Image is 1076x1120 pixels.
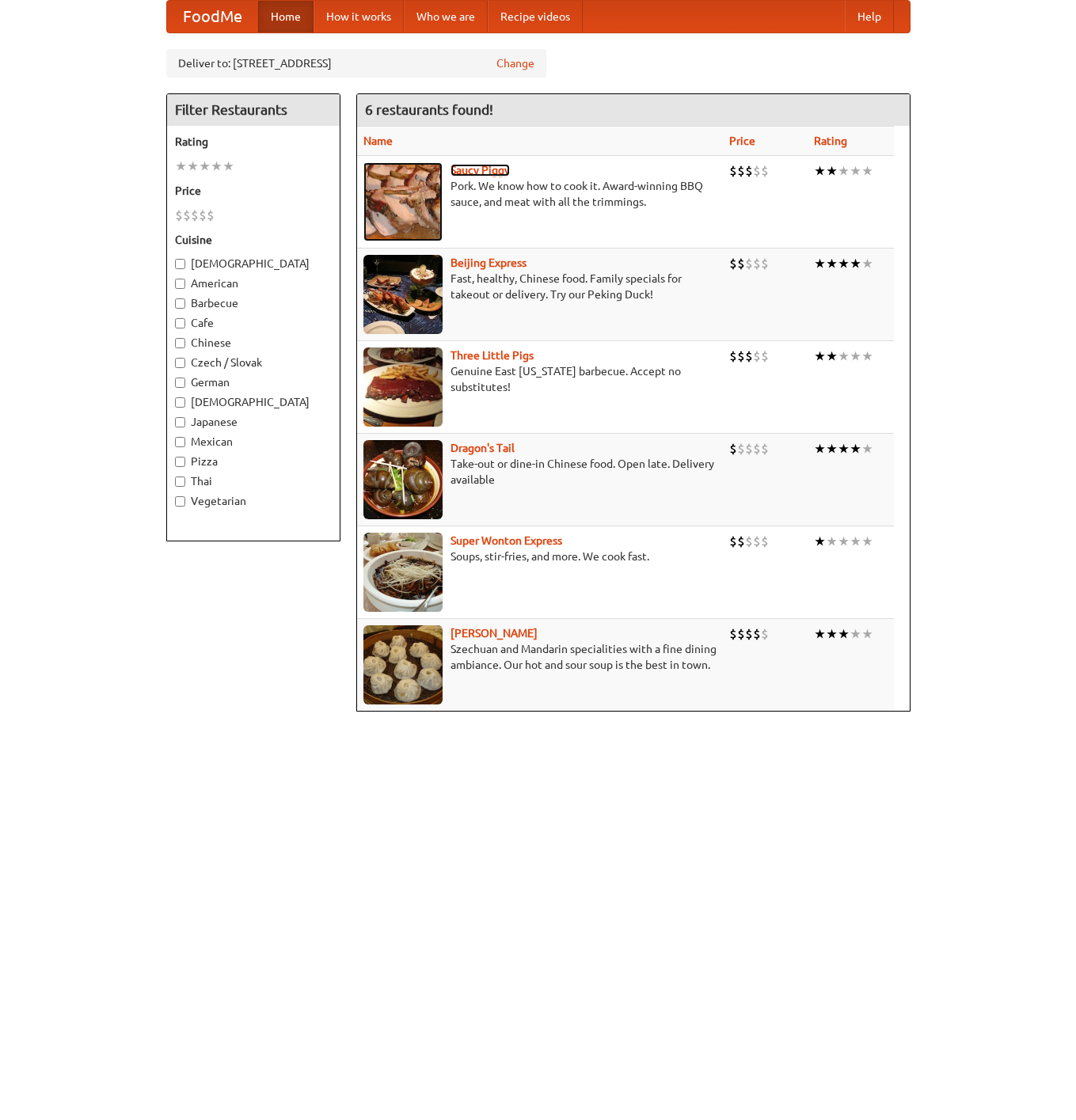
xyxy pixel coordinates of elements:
label: [DEMOGRAPHIC_DATA] [175,394,332,410]
li: ★ [211,158,222,175]
li: ★ [814,162,826,180]
li: $ [761,255,769,272]
li: $ [761,533,769,550]
label: American [175,275,332,291]
li: $ [761,347,769,365]
a: FoodMe [167,1,258,32]
label: Chinese [175,335,332,351]
li: ★ [814,347,826,365]
img: beijing.jpg [363,255,443,334]
li: $ [183,207,191,224]
label: [DEMOGRAPHIC_DATA] [175,256,332,271]
li: $ [199,207,207,224]
li: ★ [861,533,873,550]
div: Deliver to: [STREET_ADDRESS] [166,49,546,78]
li: $ [729,347,737,365]
li: ★ [222,158,234,175]
label: Cafe [175,315,332,331]
a: Change [496,55,534,71]
li: $ [745,255,753,272]
a: Beijing Express [451,256,527,269]
input: Japanese [175,417,185,427]
h5: Rating [175,134,332,150]
label: Barbecue [175,295,332,311]
a: How it works [314,1,404,32]
li: $ [745,162,753,180]
li: $ [737,255,745,272]
p: Take-out or dine-in Chinese food. Open late. Delivery available [363,456,717,488]
li: ★ [838,255,850,272]
input: Czech / Slovak [175,358,185,368]
a: Three Little Pigs [451,349,534,362]
label: Mexican [175,434,332,450]
li: ★ [850,625,861,643]
p: Pork. We know how to cook it. Award-winning BBQ sauce, and meat with all the trimmings. [363,178,717,210]
li: $ [761,162,769,180]
label: Vegetarian [175,493,332,509]
li: $ [729,533,737,550]
li: $ [737,347,745,365]
h4: Filter Restaurants [167,94,340,126]
li: $ [207,207,215,224]
li: $ [191,207,199,224]
img: shandong.jpg [363,625,443,704]
li: $ [753,625,761,643]
a: Name [363,135,393,147]
li: $ [745,625,753,643]
li: ★ [838,533,850,550]
li: ★ [861,347,873,365]
input: Chinese [175,338,185,348]
li: $ [753,440,761,457]
input: Vegetarian [175,496,185,507]
li: ★ [826,255,838,272]
b: Dragon's Tail [451,442,515,454]
label: German [175,374,332,390]
input: [DEMOGRAPHIC_DATA] [175,259,185,269]
li: ★ [861,625,873,643]
img: saucy.jpg [363,162,443,241]
li: ★ [850,533,861,550]
a: [PERSON_NAME] [451,627,538,640]
a: Super Wonton Express [451,534,562,547]
input: Mexican [175,437,185,447]
a: Home [258,1,314,32]
li: $ [729,625,737,643]
input: American [175,279,185,289]
li: ★ [850,347,861,365]
li: $ [737,440,745,457]
li: ★ [826,162,838,180]
li: ★ [861,440,873,457]
li: ★ [826,347,838,365]
li: ★ [850,440,861,457]
li: $ [753,162,761,180]
input: Cafe [175,318,185,328]
a: Rating [814,135,847,147]
a: Who we are [404,1,488,32]
li: ★ [861,162,873,180]
li: ★ [838,625,850,643]
li: ★ [187,158,199,175]
li: ★ [175,158,187,175]
p: Genuine East [US_STATE] barbecue. Accept no substitutes! [363,363,717,395]
li: $ [729,440,737,457]
li: $ [745,533,753,550]
a: Saucy Piggy [451,164,510,177]
li: ★ [850,162,861,180]
label: Thai [175,473,332,489]
li: ★ [814,533,826,550]
li: ★ [838,347,850,365]
input: Pizza [175,457,185,467]
a: Recipe videos [488,1,583,32]
li: ★ [814,625,826,643]
li: ★ [838,162,850,180]
label: Czech / Slovak [175,355,332,370]
li: ★ [826,533,838,550]
li: $ [745,347,753,365]
input: Barbecue [175,298,185,309]
li: $ [753,533,761,550]
li: ★ [838,440,850,457]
